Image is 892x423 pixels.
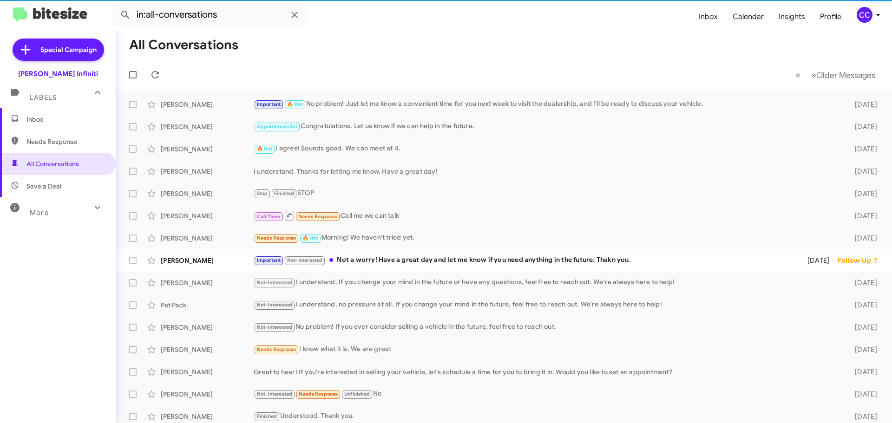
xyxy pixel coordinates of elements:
button: Next [806,65,881,85]
span: All Conversations [26,159,79,169]
div: No problem! Just let me know a convenient time for you next week to visit the dealership, and I'l... [254,99,840,110]
div: [PERSON_NAME] [161,278,254,287]
div: [DATE] [840,144,885,154]
div: [PERSON_NAME] [161,256,254,265]
span: Not-Interested [287,257,323,263]
div: Great to hear! If you're interested in selling your vehicle, let's schedule a time for you to bri... [254,367,840,377]
div: [DATE] [840,300,885,310]
div: No problem! If you ever consider selling a vehicle in the future, feel free to reach out. [254,322,840,332]
span: Not-Interested [257,302,293,308]
span: Older Messages [816,70,875,80]
h1: All Conversations [129,38,238,52]
span: Unfinished [344,391,370,397]
div: Pat Pack [161,300,254,310]
span: 🔥 Hot [287,101,303,107]
span: Call Them [257,214,281,220]
input: Search [112,4,308,26]
div: Understood. Thank you. [254,411,840,422]
span: 🔥 Hot [302,235,318,241]
div: Congratulations. Let us know if we can help in the future. [254,121,840,132]
span: Save a Deal [26,182,61,191]
div: [PERSON_NAME] [161,390,254,399]
a: Special Campaign [13,39,104,61]
div: [PERSON_NAME] [161,144,254,154]
div: [DATE] [840,211,885,221]
div: [PERSON_NAME] [161,211,254,221]
span: Needs Response [298,214,338,220]
div: [PERSON_NAME] [161,412,254,421]
span: Stop [257,190,268,196]
div: I know what it is. We are great [254,344,840,355]
span: Needs Response [299,391,338,397]
span: Appointment Set [257,124,298,130]
div: [PERSON_NAME] [161,189,254,198]
div: [DATE] [840,345,885,354]
div: [DATE] [840,234,885,243]
span: Not-Interested [257,391,293,397]
nav: Page navigation example [790,65,881,85]
span: Needs Response [257,346,296,352]
div: [PERSON_NAME] [161,345,254,354]
div: I understand, no pressure at all. If you change your mind in the future, feel free to reach out. ... [254,299,840,310]
div: Call me we can talk [254,210,840,221]
div: [PERSON_NAME] [161,167,254,176]
span: More [30,208,49,217]
span: Inbox [26,115,105,124]
div: [PERSON_NAME] [161,100,254,109]
div: [DATE] [840,412,885,421]
div: STOP [254,188,840,199]
div: [DATE] [840,367,885,377]
div: [DATE] [840,278,885,287]
span: Needs Response [257,235,296,241]
a: Inbox [691,3,725,30]
div: [PERSON_NAME] [161,234,254,243]
div: I understand. If you change your mind in the future or have any questions, feel free to reach out... [254,277,840,288]
a: Calendar [725,3,771,30]
span: Special Campaign [40,45,97,54]
button: Previous [790,65,806,85]
span: Labels [30,93,57,102]
span: » [811,69,816,81]
div: Morning! We haven't tried yet. [254,233,840,243]
div: [DATE] [840,100,885,109]
span: Important [257,101,281,107]
div: [DATE] [840,167,885,176]
div: I agree! Sounds good. We can meet at 4. [254,143,840,154]
div: [PERSON_NAME] Infiniti [18,69,98,78]
div: [PERSON_NAME] [161,323,254,332]
span: Finished [274,190,295,196]
div: [DATE] [840,122,885,131]
div: [DATE] [840,390,885,399]
div: Follow Up ? [837,256,885,265]
a: Insights [771,3,813,30]
div: [DATE] [840,323,885,332]
span: « [795,69,800,81]
div: I understand. Thanks for letting me know. Have a great day! [254,167,840,176]
div: [DATE] [795,256,837,265]
div: [PERSON_NAME] [161,122,254,131]
div: [DATE] [840,189,885,198]
span: Not-Interested [257,324,293,330]
a: Profile [813,3,849,30]
div: No [254,389,840,399]
span: Important [257,257,281,263]
span: Not-Interested [257,280,293,286]
span: Finished [257,413,277,419]
button: CC [849,7,882,23]
span: 🔥 Hot [257,146,273,152]
div: Not a worry! Have a great day and let me know if you need anything in the future. Thakn you. [254,255,795,266]
span: Needs Response [26,137,105,146]
div: CC [857,7,872,23]
div: [PERSON_NAME] [161,367,254,377]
